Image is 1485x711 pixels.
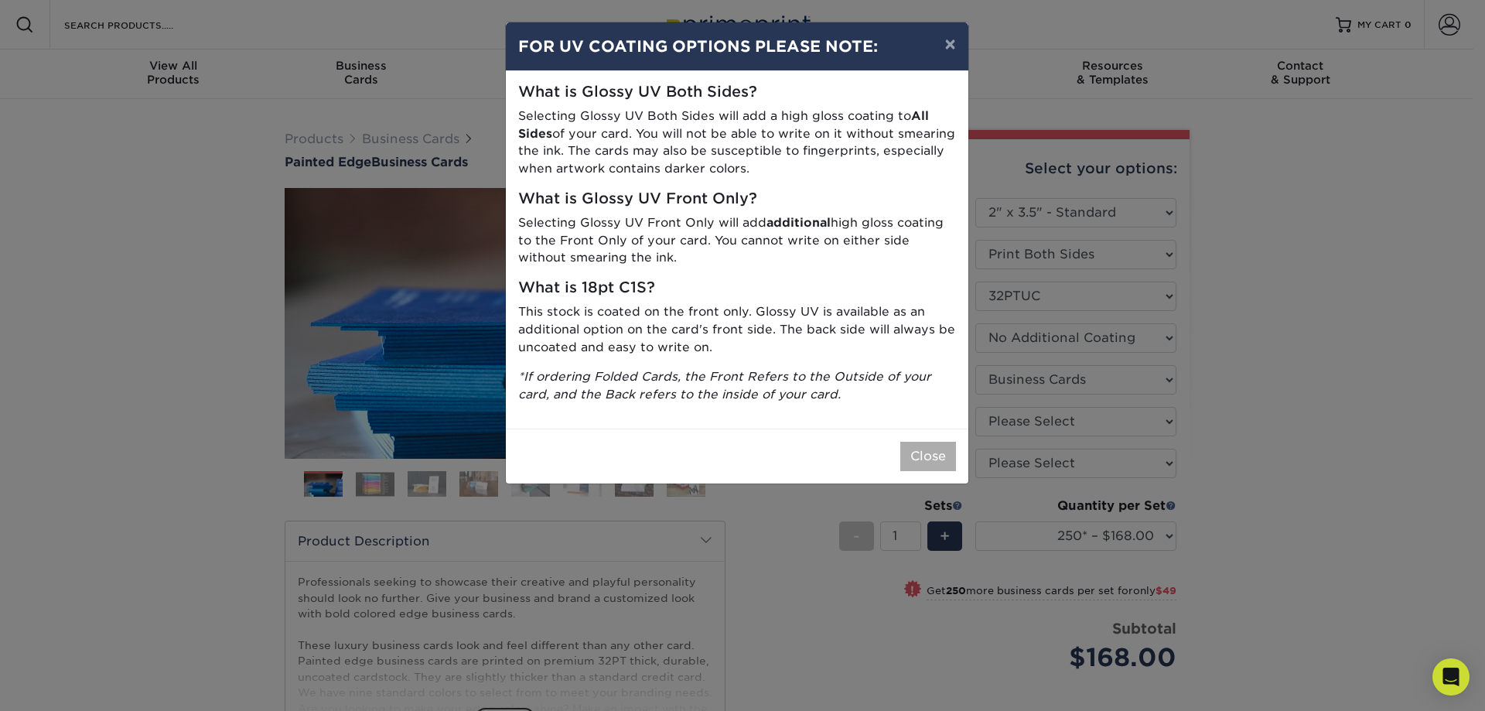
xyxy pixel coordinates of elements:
[518,279,956,297] h5: What is 18pt C1S?
[900,442,956,471] button: Close
[518,108,956,178] p: Selecting Glossy UV Both Sides will add a high gloss coating to of your card. You will not be abl...
[518,190,956,208] h5: What is Glossy UV Front Only?
[518,108,929,141] strong: All Sides
[518,369,931,402] i: *If ordering Folded Cards, the Front Refers to the Outside of your card, and the Back refers to t...
[766,215,831,230] strong: additional
[1432,658,1470,696] div: Open Intercom Messenger
[518,84,956,101] h5: What is Glossy UV Both Sides?
[518,35,956,58] h4: FOR UV COATING OPTIONS PLEASE NOTE:
[932,22,968,66] button: ×
[518,303,956,356] p: This stock is coated on the front only. Glossy UV is available as an additional option on the car...
[518,214,956,267] p: Selecting Glossy UV Front Only will add high gloss coating to the Front Only of your card. You ca...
